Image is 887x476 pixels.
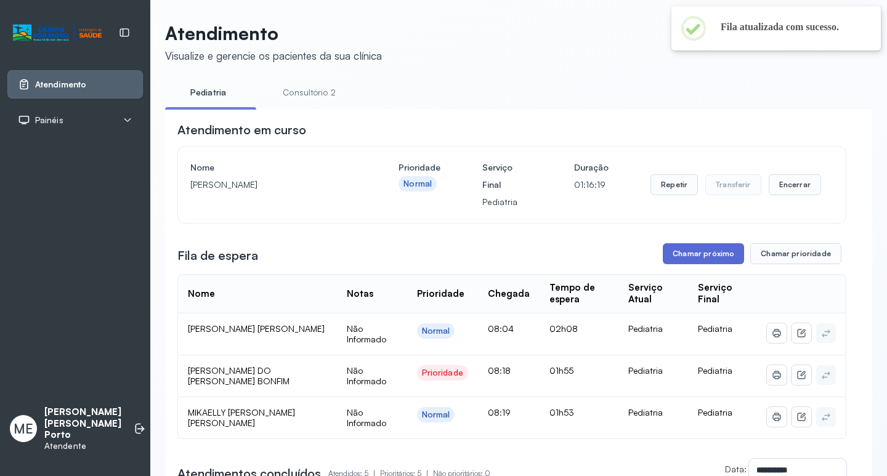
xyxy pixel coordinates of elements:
span: 08:19 [488,407,511,418]
span: [PERSON_NAME] DO [PERSON_NAME] BONFIM [188,365,290,387]
h2: Fila atualizada com sucesso. [721,21,861,33]
button: Encerrar [769,174,821,195]
h3: Fila de espera [177,247,258,264]
p: Atendimento [165,22,382,44]
div: Serviço Final [698,282,747,305]
div: Visualize e gerencie os pacientes da sua clínica [165,49,382,62]
span: Atendimento [35,79,86,90]
span: Não Informado [347,323,386,345]
a: Consultório 2 [266,83,352,103]
div: Serviço Atual [628,282,678,305]
button: Chamar prioridade [750,243,841,264]
button: Chamar próximo [663,243,744,264]
span: Não Informado [347,407,386,429]
h3: Atendimento em curso [177,121,306,139]
button: Repetir [650,174,698,195]
span: [PERSON_NAME] [PERSON_NAME] [188,323,325,334]
div: Pediatria [628,365,678,376]
span: 01h53 [549,407,574,418]
div: Normal [422,409,450,420]
a: Pediatria [165,83,251,103]
div: Tempo de espera [549,282,609,305]
div: Normal [422,326,450,336]
p: Atendente [44,441,121,451]
div: Pediatria [628,323,678,334]
h4: Duração [574,159,609,176]
div: Prioridade [417,288,464,300]
span: 08:18 [488,365,511,376]
div: Normal [403,179,432,189]
div: Chegada [488,288,530,300]
span: ME [14,421,33,437]
span: Pediatria [698,323,732,334]
div: Notas [347,288,373,300]
div: Prioridade [422,368,463,378]
p: 01:16:19 [574,176,609,193]
div: Pediatria [628,407,678,418]
span: MIKAELLY [PERSON_NAME] [PERSON_NAME] [188,407,295,429]
p: Pediatria [482,193,532,211]
span: Pediatria [698,407,732,418]
a: Atendimento [18,78,132,91]
button: Transferir [705,174,761,195]
span: Pediatria [698,365,732,376]
h4: Prioridade [399,159,440,176]
span: Painéis [35,115,63,126]
div: Nome [188,288,215,300]
span: 01h55 [549,365,573,376]
span: Não Informado [347,365,386,387]
h4: Nome [190,159,357,176]
label: Data: [725,464,747,474]
p: [PERSON_NAME] [190,176,357,193]
img: Logotipo do estabelecimento [13,23,102,43]
p: [PERSON_NAME] [PERSON_NAME] Porto [44,406,121,441]
h4: Serviço Final [482,159,532,193]
span: 08:04 [488,323,514,334]
span: 02h08 [549,323,578,334]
